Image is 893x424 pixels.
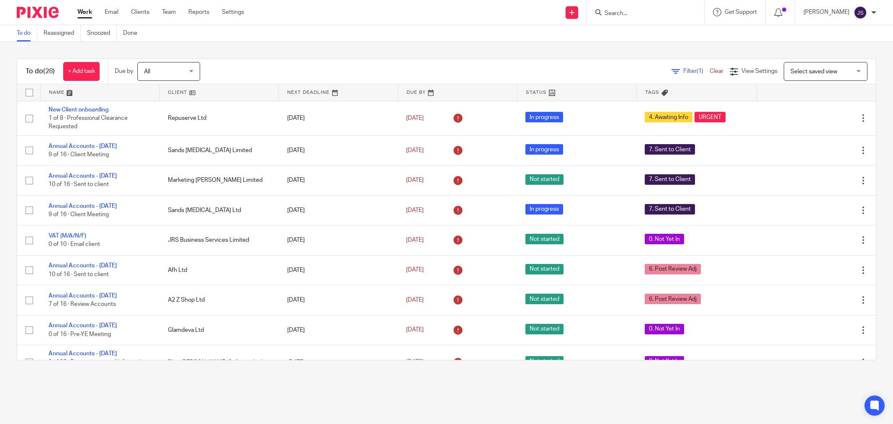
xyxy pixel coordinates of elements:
span: [DATE] [406,207,424,213]
span: Not started [525,174,564,185]
a: New Client onboarding [49,107,108,113]
span: [DATE] [406,327,424,333]
span: In progress [525,144,563,155]
span: Tags [645,90,659,95]
img: Pixie [17,7,59,18]
td: Sands [MEDICAL_DATA] Limited [160,135,279,165]
td: [DATE] [279,255,398,285]
a: Clear [710,68,723,74]
span: 6. Post Review Adj [645,294,701,304]
span: Select saved view [790,69,837,75]
td: [DATE] [279,315,398,345]
span: All [144,69,150,75]
span: 0 of 16 · Pre-YE Meeting [49,331,111,337]
a: Annual Accounts - [DATE] [49,351,117,357]
a: Clients [131,8,149,16]
td: Blue [PERSON_NAME] Software Ltd [160,345,279,379]
span: 4. Awaiting Info [645,112,692,122]
a: Annual Accounts - [DATE] [49,143,117,149]
span: [DATE] [406,115,424,121]
span: [DATE] [406,147,424,153]
a: Annual Accounts - [DATE] [49,263,117,269]
input: Search [604,10,679,18]
td: JRS Business Services Limited [160,225,279,255]
span: View Settings [741,68,777,74]
a: Reports [188,8,209,16]
td: Glamdeva Ltd [160,315,279,345]
span: 1 of 16 · Request year end information from client [49,359,148,374]
span: [DATE] [406,177,424,183]
span: 6. Post Review Adj [645,264,701,274]
a: VAT (M/A/N/F) [49,233,86,239]
span: 1 of 8 · Professional Clearance Requested [49,115,128,130]
span: URGENT [695,112,726,122]
span: In progress [525,204,563,215]
span: Not started [525,356,564,367]
td: [DATE] [279,135,398,165]
span: 9 of 16 · Client Meeting [49,212,109,217]
span: [DATE] [406,297,424,303]
span: 9 of 16 · Client Meeting [49,152,109,158]
img: svg%3E [854,6,867,19]
span: 7. Sent to Client [645,144,695,155]
span: 10 of 16 · Sent to client [49,182,109,188]
span: 0. Not Yet In [645,234,684,244]
p: [PERSON_NAME] [803,8,849,16]
a: + Add task [63,62,100,81]
a: Settings [222,8,244,16]
a: To do [17,25,37,41]
span: 0. Not Yet In [645,324,684,334]
h1: To do [26,67,55,76]
td: A2 Z Shop Ltd [160,285,279,315]
span: [DATE] [406,237,424,243]
a: Done [123,25,144,41]
span: 0. Not Yet In [645,356,684,367]
span: 7. Sent to Client [645,204,695,215]
a: Annual Accounts - [DATE] [49,173,117,179]
span: (28) [43,68,55,75]
span: Not started [525,234,564,244]
span: Filter [683,68,710,74]
span: Not started [525,294,564,304]
a: Team [162,8,176,16]
span: 10 of 16 · Sent to client [49,271,109,277]
td: [DATE] [279,165,398,195]
a: Annual Accounts - [DATE] [49,323,117,328]
span: Get Support [725,9,757,15]
span: 0 of 10 · Email client [49,242,100,248]
a: Snoozed [87,25,117,41]
span: [DATE] [406,267,424,273]
td: Repuserve Ltd [160,101,279,135]
span: [DATE] [406,359,424,365]
td: [DATE] [279,285,398,315]
span: 7. Sent to Client [645,174,695,185]
span: Not started [525,324,564,334]
a: Annual Accounts - [DATE] [49,293,117,299]
span: 7 of 16 · Review Accounts [49,301,116,307]
a: Annual Accounts - [DATE] [49,203,117,209]
td: Sands [MEDICAL_DATA] Ltd [160,195,279,225]
td: Afh Ltd [160,255,279,285]
span: (1) [697,68,703,74]
a: Email [105,8,118,16]
td: [DATE] [279,225,398,255]
td: [DATE] [279,195,398,225]
p: Due by [115,67,133,75]
td: [DATE] [279,345,398,379]
span: Not started [525,264,564,274]
td: Marketing [PERSON_NAME] Limited [160,165,279,195]
a: Reassigned [44,25,81,41]
td: [DATE] [279,101,398,135]
a: Work [77,8,92,16]
span: In progress [525,112,563,122]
